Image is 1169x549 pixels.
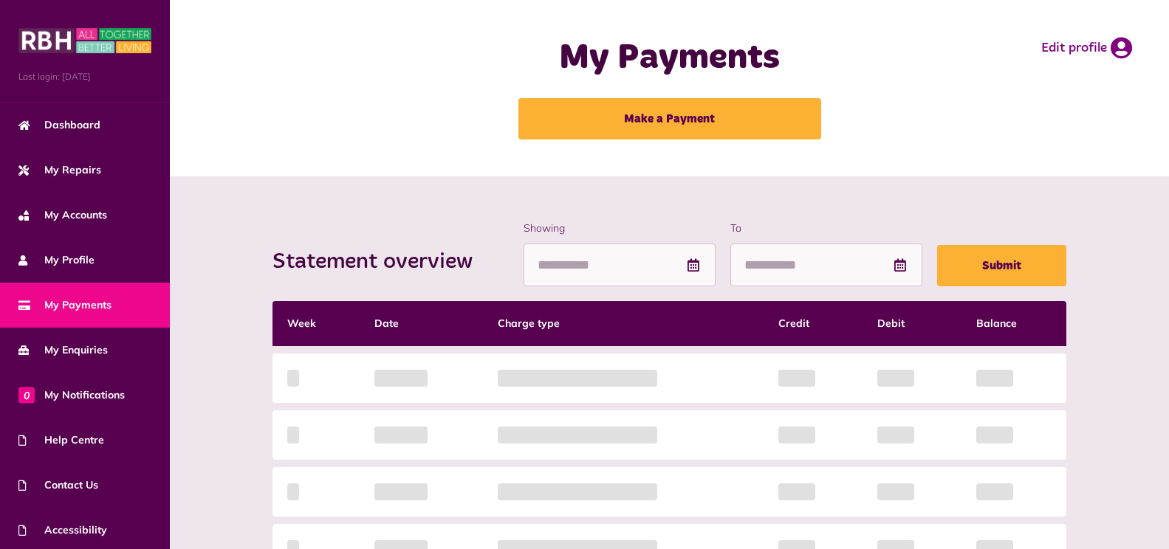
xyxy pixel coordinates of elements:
span: My Enquiries [18,342,108,358]
span: My Payments [18,297,112,313]
span: Accessibility [18,522,107,538]
span: Help Centre [18,432,104,448]
span: Last login: [DATE] [18,70,151,83]
span: My Accounts [18,207,107,223]
img: MyRBH [18,26,151,55]
span: My Profile [18,252,95,268]
span: My Notifications [18,387,125,403]
span: My Repairs [18,162,101,178]
h1: My Payments [434,37,905,80]
a: Edit profile [1041,37,1132,59]
span: Contact Us [18,477,98,493]
a: Make a Payment [518,98,821,139]
span: Dashboard [18,117,100,133]
span: 0 [18,387,35,403]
